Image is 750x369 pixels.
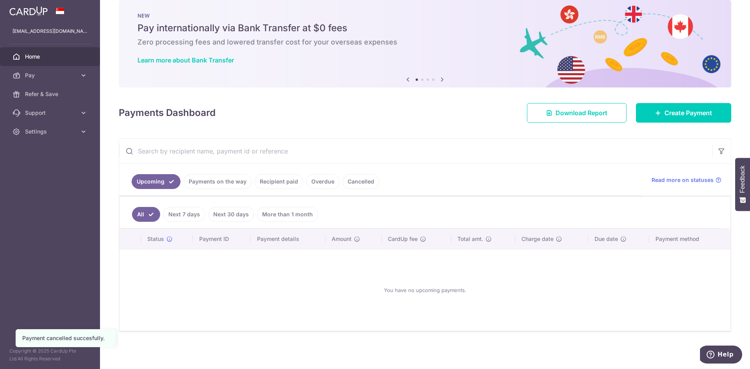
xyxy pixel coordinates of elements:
[652,176,714,184] span: Read more on statuses
[137,56,234,64] a: Learn more about Bank Transfer
[208,207,254,222] a: Next 30 days
[184,174,252,189] a: Payments on the way
[25,90,77,98] span: Refer & Save
[257,207,318,222] a: More than 1 month
[664,108,712,118] span: Create Payment
[649,229,730,249] th: Payment method
[521,235,554,243] span: Charge date
[9,6,48,16] img: CardUp
[119,106,216,120] h4: Payments Dashboard
[137,22,712,34] h5: Pay internationally via Bank Transfer at $0 fees
[132,174,180,189] a: Upcoming
[132,207,160,222] a: All
[129,256,721,324] div: You have no upcoming payments.
[147,235,164,243] span: Status
[595,235,618,243] span: Due date
[652,176,721,184] a: Read more on statuses
[22,334,109,342] div: Payment cancelled succesfully.
[25,53,77,61] span: Home
[457,235,483,243] span: Total amt.
[255,174,303,189] a: Recipient paid
[700,346,742,365] iframe: Opens a widget where you can find more information
[193,229,251,249] th: Payment ID
[12,27,87,35] p: [EMAIL_ADDRESS][DOMAIN_NAME]
[306,174,339,189] a: Overdue
[739,166,746,193] span: Feedback
[163,207,205,222] a: Next 7 days
[25,109,77,117] span: Support
[137,37,712,47] h6: Zero processing fees and lowered transfer cost for your overseas expenses
[25,71,77,79] span: Pay
[636,103,731,123] a: Create Payment
[555,108,607,118] span: Download Report
[343,174,379,189] a: Cancelled
[251,229,326,249] th: Payment details
[735,158,750,211] button: Feedback - Show survey
[119,139,712,164] input: Search by recipient name, payment id or reference
[388,235,418,243] span: CardUp fee
[25,128,77,135] span: Settings
[527,103,627,123] a: Download Report
[332,235,352,243] span: Amount
[137,12,712,19] p: NEW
